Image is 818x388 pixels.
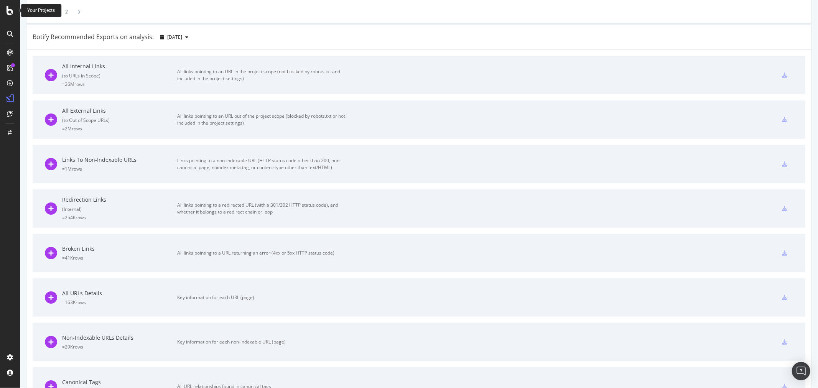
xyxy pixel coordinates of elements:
div: = 1M rows [62,166,177,172]
div: Key information for each URL (page) [177,294,350,301]
li: 2 [61,7,72,17]
div: = 2M rows [62,125,177,132]
div: csv-export [782,250,787,256]
div: = 163K rows [62,299,177,306]
div: Links To Non-Indexable URLs [62,156,177,164]
div: All links pointing to a URL returning an error (4xx or 5xx HTTP status code) [177,250,350,256]
div: csv-export [782,117,787,122]
div: ( Internal ) [62,206,177,212]
div: All links pointing to an URL in the project scope (not blocked by robots.txt and included in the ... [177,68,350,82]
div: csv-export [782,161,787,167]
button: [DATE] [157,31,191,43]
div: ( to URLs in Scope ) [62,72,177,79]
div: Broken Links [62,245,177,253]
div: Botify Recommended Exports on analysis: [33,33,154,41]
div: Non-Indexable URLs Details [62,334,177,342]
div: csv-export [782,295,787,300]
div: Links pointing to a non-indexable URL (HTTP status code other than 200, non-canonical page, noind... [177,157,350,171]
div: = 26M rows [62,81,177,87]
div: = 29K rows [62,344,177,350]
div: ( to Out of Scope URLs ) [62,117,177,123]
div: = 41K rows [62,255,177,261]
span: 2025 Oct. 6th [167,34,182,40]
div: Your Projects [27,7,55,14]
div: csv-export [782,72,787,78]
div: = 254K rows [62,214,177,221]
div: All URLs Details [62,289,177,297]
div: csv-export [782,339,787,345]
div: csv-export [782,206,787,211]
div: All links pointing to a redirected URL (with a 301/302 HTTP status code), and whether it belongs ... [177,202,350,215]
div: All Internal Links [62,62,177,70]
div: All External Links [62,107,177,115]
div: Canonical Tags [62,378,177,386]
div: Open Intercom Messenger [792,362,810,380]
div: All links pointing to an URL out of the project scope (blocked by robots.txt or not included in t... [177,113,350,127]
div: Key information for each non-indexable URL (page) [177,339,350,345]
div: Redirection Links [62,196,177,204]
